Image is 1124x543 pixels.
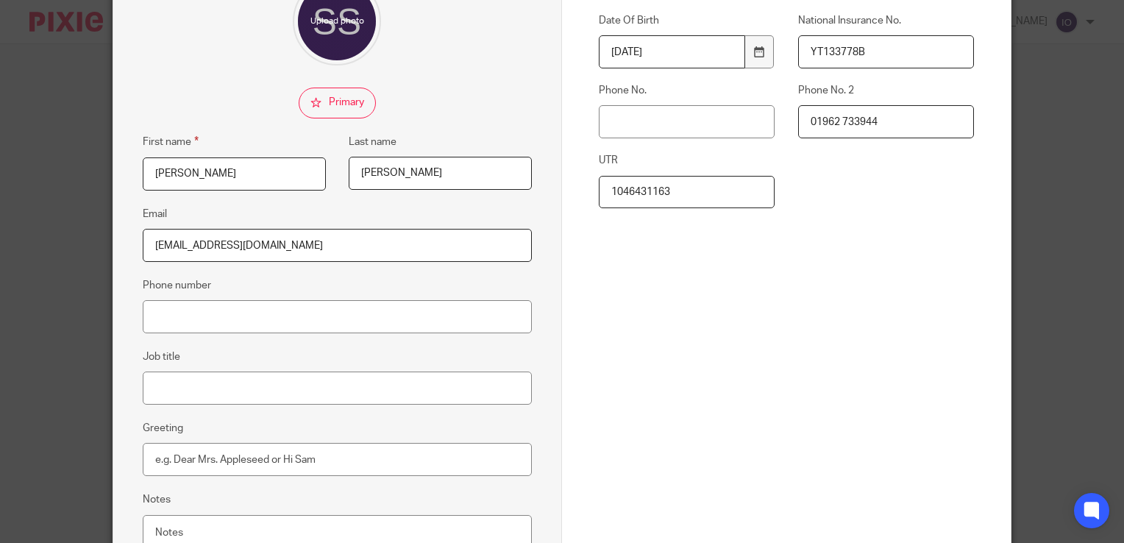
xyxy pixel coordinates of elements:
[143,207,167,221] label: Email
[599,153,775,168] label: UTR
[143,278,211,293] label: Phone number
[599,13,775,28] label: Date Of Birth
[349,135,396,149] label: Last name
[143,492,171,507] label: Notes
[143,443,532,476] input: e.g. Dear Mrs. Appleseed or Hi Sam
[143,349,180,364] label: Job title
[143,133,199,150] label: First name
[798,83,974,98] label: Phone No. 2
[599,35,745,68] input: YYYY-MM-DD
[143,421,183,436] label: Greeting
[798,13,974,28] label: National Insurance No.
[599,83,775,98] label: Phone No.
